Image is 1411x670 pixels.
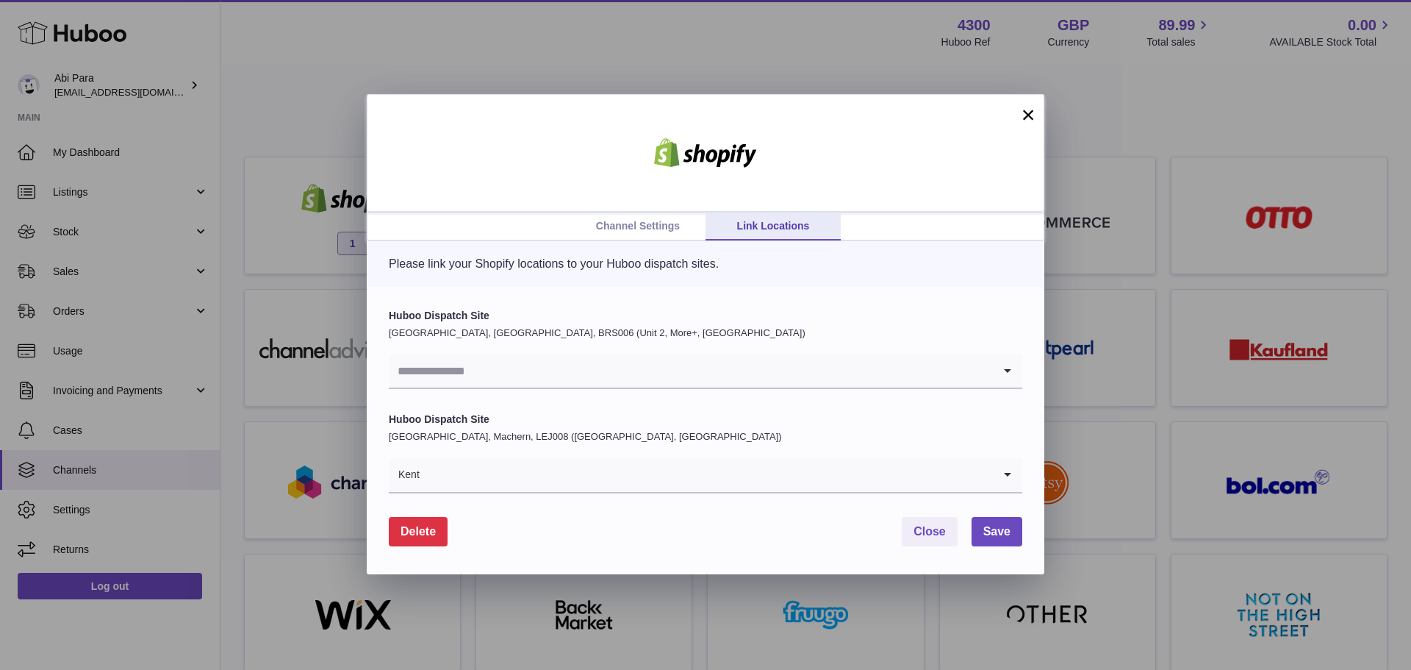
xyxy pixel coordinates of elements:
label: Huboo Dispatch Site [389,413,1022,427]
button: × [1019,106,1037,124]
a: Link Locations [705,213,841,240]
button: Delete [389,517,448,547]
span: Close [913,525,946,538]
span: Save [983,525,1010,538]
input: Search for option [420,458,993,492]
button: Close [902,517,958,547]
label: Huboo Dispatch Site [389,309,1022,323]
input: Search for option [389,354,993,388]
span: Delete [401,525,436,538]
a: Channel Settings [570,213,705,240]
p: [GEOGRAPHIC_DATA], [GEOGRAPHIC_DATA], BRS006 (Unit 2, More+, [GEOGRAPHIC_DATA]) [389,327,1022,340]
div: Search for option [389,354,1022,389]
p: Please link your Shopify locations to your Huboo dispatch sites. [389,256,1022,272]
p: [GEOGRAPHIC_DATA], Machern, LEJ008 ([GEOGRAPHIC_DATA], [GEOGRAPHIC_DATA]) [389,430,1022,443]
span: Kent [389,458,420,492]
div: Search for option [389,458,1022,493]
button: Save [972,517,1022,547]
img: shopify [643,138,768,168]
